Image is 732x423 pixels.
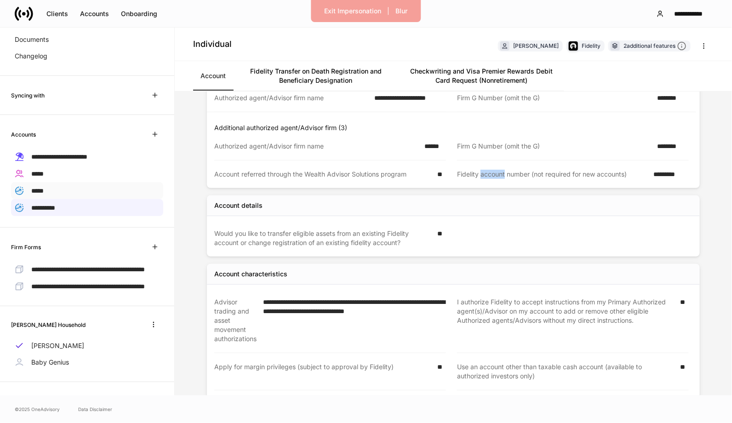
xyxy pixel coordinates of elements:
div: Onboarding [121,11,157,17]
a: Changelog [11,48,163,64]
div: Firm G Number (omit the G) [457,93,652,103]
button: Accounts [74,6,115,21]
a: Checkwriting and Visa Premier Rewards Debit Card Request (Nonretirement) [399,61,564,91]
p: Baby Genius [31,358,69,367]
div: [PERSON_NAME] [513,41,559,50]
a: Documents [11,31,163,48]
div: Advisor trading and asset movement authorizations [214,297,257,343]
button: Blur [390,4,414,18]
div: Accounts [80,11,109,17]
a: Data Disclaimer [78,406,112,413]
span: © 2025 OneAdvisory [15,406,60,413]
div: Apply for margin privileges (subject to approval by Fidelity) [214,362,432,381]
div: Account referred through the Wealth Advisor Solutions program [214,170,432,179]
div: Authorized agent/Advisor firm name [214,93,369,103]
div: 2 additional features [623,41,686,51]
p: Documents [15,35,49,44]
h6: Firm Forms [11,243,41,252]
button: Exit Impersonation [319,4,388,18]
div: Account characteristics [214,269,287,279]
h6: [PERSON_NAME] Household [11,320,86,329]
div: Firm G Number (omit the G) [457,142,652,151]
a: [PERSON_NAME] [11,337,163,354]
a: Account [193,61,233,91]
div: Fidelity account number (not required for new accounts) [457,170,648,179]
div: Clients [46,11,68,17]
button: Onboarding [115,6,163,21]
div: Exit Impersonation [325,8,382,14]
p: Additional authorized agent/Advisor firm (3) [214,123,696,132]
div: Fidelity [582,41,600,50]
p: Changelog [15,51,47,61]
a: Fidelity Transfer on Death Registration and Beneficiary Designation [233,61,399,91]
div: Account details [214,201,263,210]
p: [PERSON_NAME] [31,341,84,350]
h6: Accounts [11,130,36,139]
div: Would you like to transfer eligible assets from an existing Fidelity account or change registrati... [214,229,432,247]
div: Authorized agent/Advisor firm name [214,142,419,151]
button: Clients [40,6,74,21]
h4: Individual [193,39,232,50]
h6: Syncing with [11,91,45,100]
div: Blur [396,8,408,14]
a: Baby Genius [11,354,163,371]
div: I authorize Fidelity to accept instructions from my Primary Authorized agent(s)/Advisor on my acc... [457,297,675,343]
div: Use an account other than taxable cash account (available to authorized investors only) [457,362,675,381]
